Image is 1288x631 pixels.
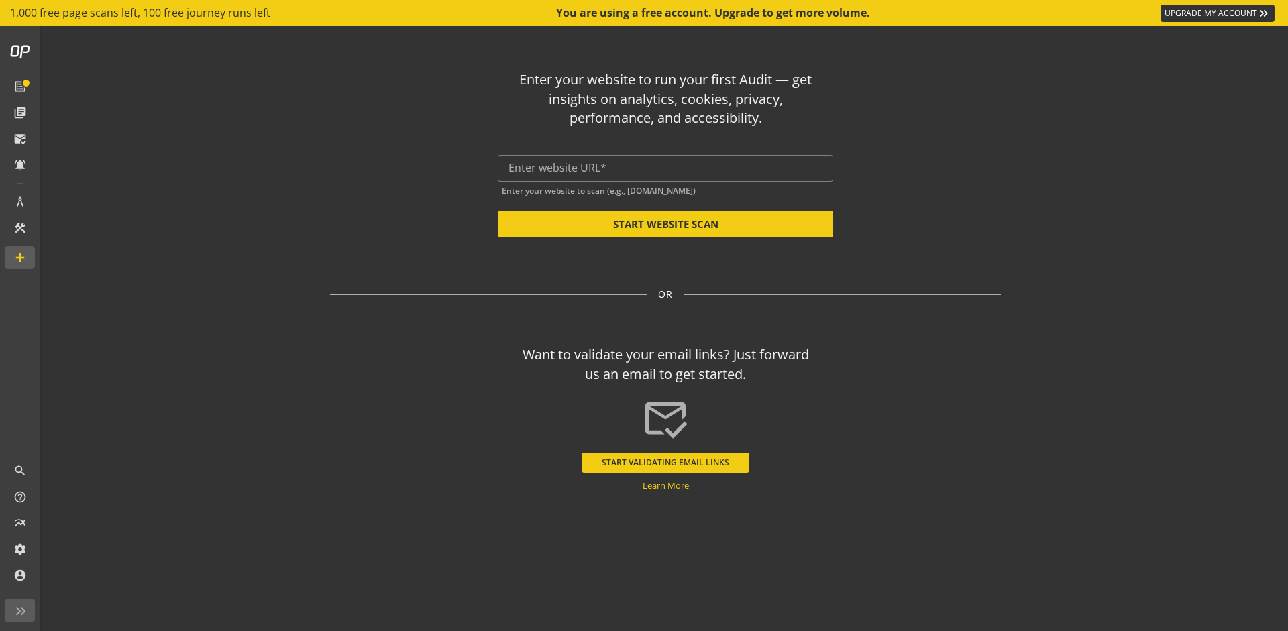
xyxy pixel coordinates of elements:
mat-icon: construction [13,221,27,235]
div: You are using a free account. Upgrade to get more volume. [556,5,871,21]
mat-hint: Enter your website to scan (e.g., [DOMAIN_NAME]) [502,183,696,196]
button: START VALIDATING EMAIL LINKS [582,453,749,473]
mat-icon: library_books [13,106,27,119]
mat-icon: architecture [13,195,27,209]
mat-icon: mark_email_read [13,132,27,146]
mat-icon: notifications_active [13,158,27,172]
button: START WEBSITE SCAN [498,211,833,237]
mat-icon: search [13,464,27,477]
span: 1,000 free page scans left, 100 free journey runs left [10,5,270,21]
mat-icon: account_circle [13,569,27,582]
mat-icon: list_alt [13,80,27,93]
a: Learn More [643,479,689,492]
mat-icon: help_outline [13,490,27,504]
div: Want to validate your email links? Just forward us an email to get started. [517,345,815,384]
mat-icon: keyboard_double_arrow_right [1257,7,1271,20]
span: OR [658,288,673,301]
mat-icon: mark_email_read [642,395,689,442]
mat-icon: add [13,251,27,264]
a: UPGRADE MY ACCOUNT [1161,5,1275,22]
mat-icon: multiline_chart [13,516,27,530]
div: Enter your website to run your first Audit — get insights on analytics, cookies, privacy, perform... [517,70,815,128]
input: Enter website URL* [508,162,822,174]
mat-icon: settings [13,542,27,556]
